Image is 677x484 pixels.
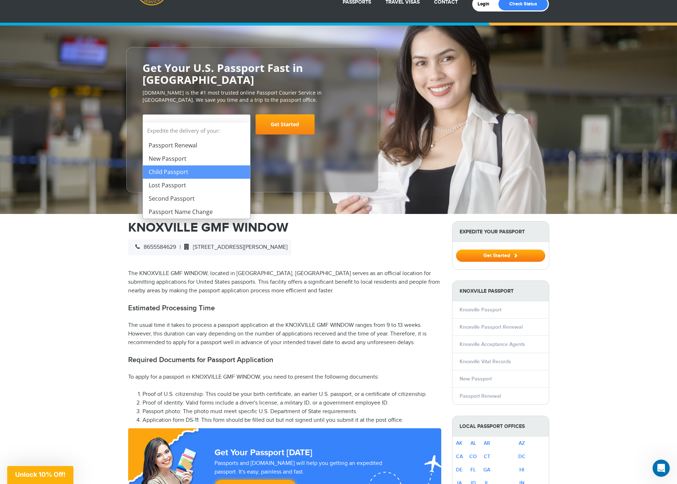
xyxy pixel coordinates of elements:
[143,152,250,165] li: New Passport
[128,373,441,382] p: To apply for a passport in KNOXVILLE GMF WINDOW, you need to present the following documents:
[452,222,549,242] strong: Expedite Your Passport
[128,304,441,312] h2: Estimated Processing Time
[148,117,243,137] span: Select Your Service
[143,123,250,139] strong: Expedite the delivery of your:
[143,89,362,104] p: [DOMAIN_NAME] is the #1 most trusted online Passport Courier Service in [GEOGRAPHIC_DATA]. We sav...
[460,307,501,313] a: Knoxville Passport
[143,399,441,407] li: Proof of identity: Valid forms include a driver's license, a military ID, or a government employe...
[653,460,670,477] iframe: Intercom live chat
[452,416,549,437] strong: Local Passport Offices
[456,453,463,460] a: CA
[519,440,525,446] a: AZ
[143,114,251,134] span: Select Your Service
[7,466,73,484] div: Unlock 10% Off!
[469,453,477,460] a: CO
[470,440,476,446] a: AL
[128,221,441,234] h1: KNOXVILLE GMF WINDOW
[518,453,525,460] a: DC
[128,239,291,255] div: |
[456,440,462,446] a: AK
[128,321,441,347] p: The usual time it takes to process a passport application at the KNOXVILLE GMF WINDOW ranges from...
[478,1,495,7] a: Login
[460,393,501,399] a: Passport Renewal
[143,179,250,192] li: Lost Passport
[128,269,441,295] p: The KNOXVILLE GMF WINDOW, located in [GEOGRAPHIC_DATA], [GEOGRAPHIC_DATA] serves as an official l...
[181,244,288,251] span: [STREET_ADDRESS][PERSON_NAME]
[132,244,176,251] span: 8655584629
[15,471,66,478] span: Unlock 10% Off!
[143,390,441,399] li: Proof of U.S. citizenship: This could be your birth certificate, an earlier U.S. passport, or a c...
[143,123,250,219] li: Expedite the delivery of your:
[456,252,545,258] a: Get Started
[519,467,524,473] a: HI
[143,416,441,425] li: Application form DS-11: This form should be filled out but not signed until you submit it at the ...
[215,447,312,458] strong: Get Your Passport [DATE]
[460,341,525,347] a: Knoxville Acceptance Agents
[470,467,476,473] a: FL
[484,440,490,446] a: AR
[143,139,250,152] li: Passport Renewal
[460,324,523,330] a: Knoxville Passport Renewal
[148,121,206,129] span: Select Your Service
[143,192,250,205] li: Second Passport
[460,376,492,382] a: New Passport
[143,407,441,416] li: Passport photo: The photo must meet specific U.S. Department of State requirements.
[143,62,362,86] h2: Get Your U.S. Passport Fast in [GEOGRAPHIC_DATA]
[256,114,315,134] a: Get Started
[143,138,362,145] span: Starting at $199 + government fees
[128,356,441,364] h2: Required Documents for Passport Application
[143,205,250,219] li: Passport Name Change
[460,359,511,365] a: Knoxville Vital Records
[456,250,545,262] button: Get Started
[452,281,549,301] strong: Knoxville Passport
[456,467,462,473] a: DE
[143,165,250,179] li: Child Passport
[483,467,490,473] a: GA
[484,453,490,460] a: CT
